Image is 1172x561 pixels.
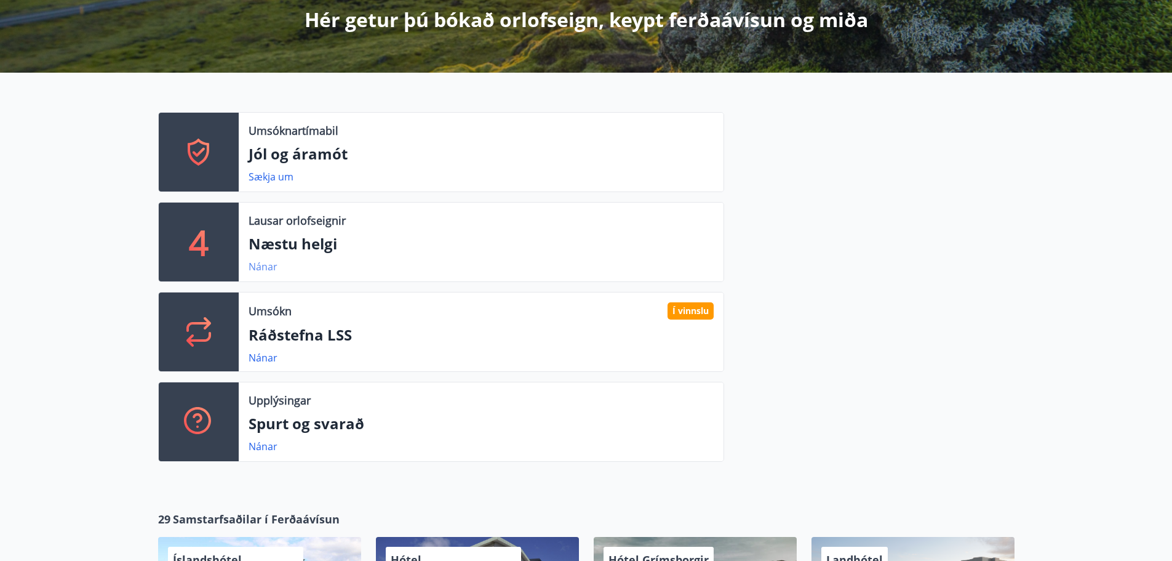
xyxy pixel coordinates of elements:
[249,123,338,139] p: Umsóknartímabil
[249,392,311,408] p: Upplýsingar
[173,511,340,527] span: Samstarfsaðilar í Ferðaávísun
[249,233,714,254] p: Næstu helgi
[249,260,277,273] a: Nánar
[249,413,714,434] p: Spurt og svarað
[189,219,209,265] p: 4
[249,440,277,453] a: Nánar
[249,212,346,228] p: Lausar orlofseignir
[249,351,277,365] a: Nánar
[249,170,293,184] a: Sækja um
[249,303,292,319] p: Umsókn
[668,302,714,320] div: Í vinnslu
[158,511,170,527] span: 29
[305,6,868,33] p: Hér getur þú bókað orlofseign, keypt ferðaávísun og miða
[249,325,714,345] p: Ráðstefna LSS
[249,143,714,164] p: Jól og áramót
